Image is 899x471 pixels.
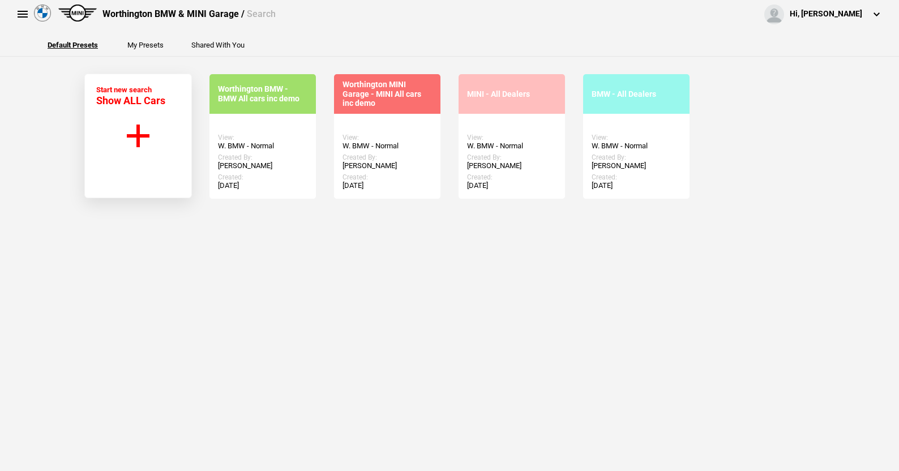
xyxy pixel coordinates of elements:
button: My Presets [127,41,164,49]
div: View: [218,134,307,142]
div: Start new search [96,85,165,106]
div: W. BMW - Normal [343,142,432,151]
div: BMW - All Dealers [592,89,681,99]
div: Created: [218,173,307,181]
span: Show ALL Cars [96,95,165,106]
div: [PERSON_NAME] [218,161,307,170]
div: W. BMW - Normal [592,142,681,151]
img: bmw.png [34,5,51,22]
div: Hi, [PERSON_NAME] [790,8,862,20]
button: Shared With You [191,41,245,49]
div: [DATE] [218,181,307,190]
div: [DATE] [467,181,556,190]
div: Worthington BMW & MINI Garage / [102,8,276,20]
div: [DATE] [592,181,681,190]
div: Created By: [467,153,556,161]
div: Created By: [343,153,432,161]
div: [PERSON_NAME] [592,161,681,170]
div: W. BMW - Normal [218,142,307,151]
div: View: [592,134,681,142]
div: Worthington BMW - BMW All cars inc demo [218,84,307,104]
div: [DATE] [343,181,432,190]
div: MINI - All Dealers [467,89,556,99]
div: Created By: [592,153,681,161]
button: Start new search Show ALL Cars [84,74,192,198]
div: [PERSON_NAME] [343,161,432,170]
span: Search [247,8,276,19]
div: View: [467,134,556,142]
img: mini.png [58,5,97,22]
div: Created By: [218,153,307,161]
div: [PERSON_NAME] [467,161,556,170]
div: Created: [467,173,556,181]
div: W. BMW - Normal [467,142,556,151]
button: Default Presets [48,41,98,49]
div: Created: [343,173,432,181]
div: Worthington MINI Garage - MINI All cars inc demo [343,80,432,108]
div: Created: [592,173,681,181]
div: View: [343,134,432,142]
